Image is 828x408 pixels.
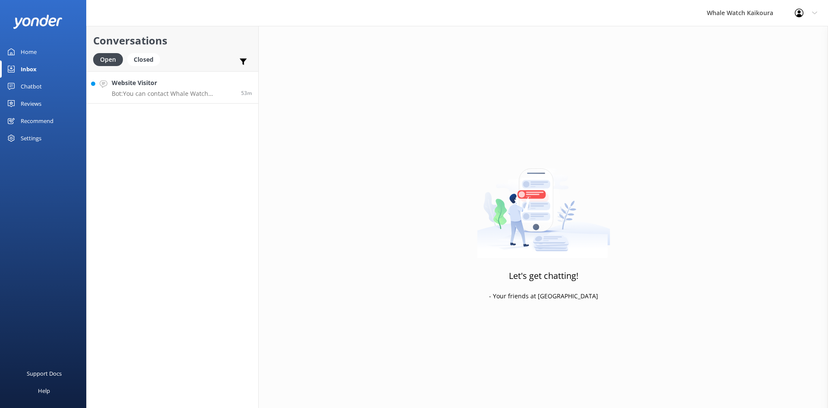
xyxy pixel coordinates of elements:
[241,89,252,97] span: Sep 08 2025 03:02pm (UTC +12:00) Pacific/Auckland
[93,32,252,49] h2: Conversations
[21,95,41,112] div: Reviews
[112,90,235,98] p: Bot: You can contact Whale Watch Kaikoura at [PHONE_NUMBER] or [PHONE_NUMBER] (freephone).
[509,269,578,283] h3: Let's get chatting!
[489,291,598,301] p: - Your friends at [GEOGRAPHIC_DATA]
[93,53,123,66] div: Open
[21,60,37,78] div: Inbox
[127,54,164,64] a: Closed
[21,78,42,95] div: Chatbot
[477,150,610,258] img: artwork of a man stealing a conversation from at giant smartphone
[38,382,50,399] div: Help
[93,54,127,64] a: Open
[13,15,63,29] img: yonder-white-logo.png
[21,112,53,130] div: Recommend
[21,130,41,147] div: Settings
[112,78,235,88] h4: Website Visitor
[127,53,160,66] div: Closed
[21,43,37,60] div: Home
[27,365,62,382] div: Support Docs
[87,71,258,104] a: Website VisitorBot:You can contact Whale Watch Kaikoura at [PHONE_NUMBER] or [PHONE_NUMBER] (free...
